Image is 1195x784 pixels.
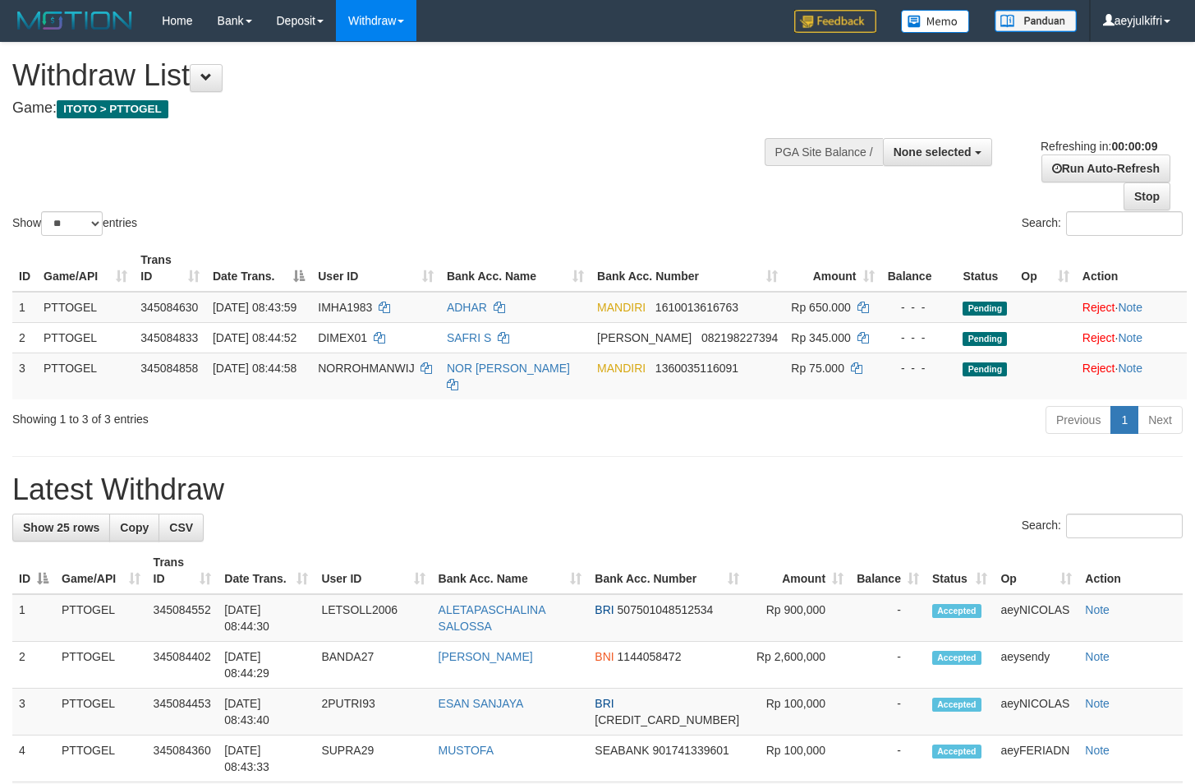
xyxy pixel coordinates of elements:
[311,245,440,292] th: User ID: activate to sort column ascending
[318,362,414,375] span: NORROHMANWIJ
[883,138,992,166] button: None selected
[147,689,218,736] td: 345084453
[784,245,880,292] th: Amount: activate to sort column ascending
[213,362,296,375] span: [DATE] 08:44:58
[169,521,193,534] span: CSV
[1082,362,1115,375] a: Reject
[218,594,315,642] td: [DATE] 08:44:30
[1078,547,1183,594] th: Action
[791,331,850,344] span: Rp 345.000
[1041,140,1157,153] span: Refreshing in:
[595,697,614,710] span: BRI
[888,360,950,376] div: - - -
[55,736,147,782] td: PTTOGEL
[618,650,682,663] span: Copy 1144058472 to clipboard
[147,642,218,689] td: 345084402
[12,353,37,399] td: 3
[1066,211,1183,236] input: Search:
[147,594,218,642] td: 345084552
[746,594,850,642] td: Rp 900,000
[1076,245,1187,292] th: Action
[746,547,850,594] th: Amount: activate to sort column ascending
[439,744,494,757] a: MUSTOFA
[1076,292,1187,323] td: ·
[41,211,103,236] select: Showentries
[439,697,524,710] a: ESAN SANJAYA
[206,245,311,292] th: Date Trans.: activate to sort column descending
[1085,697,1110,710] a: Note
[12,642,55,689] td: 2
[926,547,994,594] th: Status: activate to sort column ascending
[591,245,784,292] th: Bank Acc. Number: activate to sort column ascending
[1046,406,1111,434] a: Previous
[595,744,649,757] span: SEABANK
[439,603,545,633] a: ALETAPASCHALINA SALOSSA
[850,594,926,642] td: -
[218,642,315,689] td: [DATE] 08:44:29
[315,736,431,782] td: SUPRA29
[994,689,1078,736] td: aeyNICOLAS
[963,332,1007,346] span: Pending
[850,689,926,736] td: -
[12,594,55,642] td: 1
[12,514,110,542] a: Show 25 rows
[439,650,533,663] a: [PERSON_NAME]
[315,547,431,594] th: User ID: activate to sort column ascending
[12,322,37,353] td: 2
[159,514,204,542] a: CSV
[37,353,134,399] td: PTTOGEL
[12,547,55,594] th: ID: activate to sort column descending
[218,689,315,736] td: [DATE] 08:43:40
[963,302,1007,316] span: Pending
[140,331,198,344] span: 345084833
[597,301,646,314] span: MANDIRI
[1085,744,1110,757] a: Note
[12,473,1183,506] h1: Latest Withdraw
[1138,406,1183,434] a: Next
[12,292,37,323] td: 1
[12,404,485,427] div: Showing 1 to 3 of 3 entries
[37,322,134,353] td: PTTOGEL
[147,547,218,594] th: Trans ID: activate to sort column ascending
[12,100,780,117] h4: Game:
[218,736,315,782] td: [DATE] 08:43:33
[55,547,147,594] th: Game/API: activate to sort column ascending
[1118,301,1142,314] a: Note
[37,245,134,292] th: Game/API: activate to sort column ascending
[12,59,780,92] h1: Withdraw List
[956,245,1014,292] th: Status
[440,245,591,292] th: Bank Acc. Name: activate to sort column ascending
[932,745,981,759] span: Accepted
[1111,140,1157,153] strong: 00:00:09
[55,689,147,736] td: PTTOGEL
[595,650,614,663] span: BNI
[1124,182,1170,210] a: Stop
[994,547,1078,594] th: Op: activate to sort column ascending
[12,211,137,236] label: Show entries
[318,301,372,314] span: IMHA1983
[995,10,1077,32] img: panduan.png
[1085,650,1110,663] a: Note
[57,100,168,118] span: ITOTO > PTTOGEL
[55,642,147,689] td: PTTOGEL
[12,736,55,782] td: 4
[746,642,850,689] td: Rp 2,600,000
[147,736,218,782] td: 345084360
[932,698,981,712] span: Accepted
[23,521,99,534] span: Show 25 rows
[447,331,491,344] a: SAFRI S
[655,362,738,375] span: Copy 1360035116091 to clipboard
[932,651,981,665] span: Accepted
[850,736,926,782] td: -
[655,301,738,314] span: Copy 1610013616763 to clipboard
[963,362,1007,376] span: Pending
[595,713,739,726] span: Copy 367601009433535 to clipboard
[1082,301,1115,314] a: Reject
[12,245,37,292] th: ID
[1022,211,1183,236] label: Search:
[701,331,778,344] span: Copy 082198227394 to clipboard
[994,642,1078,689] td: aeysendy
[794,10,876,33] img: Feedback.jpg
[746,689,850,736] td: Rp 100,000
[850,547,926,594] th: Balance: activate to sort column ascending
